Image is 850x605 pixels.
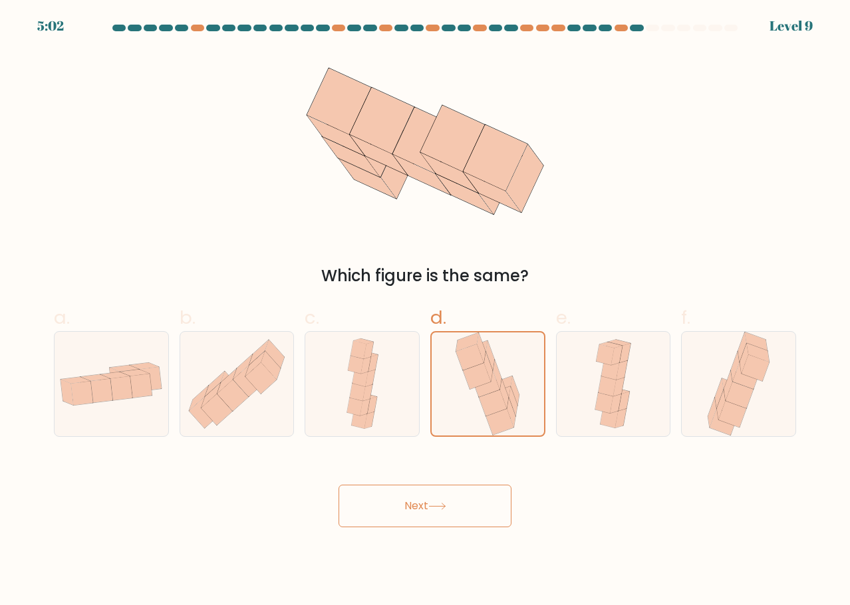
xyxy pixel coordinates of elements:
[681,304,690,330] span: f.
[339,485,511,527] button: Next
[770,16,813,36] div: Level 9
[430,304,446,330] span: d.
[37,16,64,36] div: 5:02
[556,304,571,330] span: e.
[180,304,196,330] span: b.
[305,304,319,330] span: c.
[62,264,788,288] div: Which figure is the same?
[54,304,70,330] span: a.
